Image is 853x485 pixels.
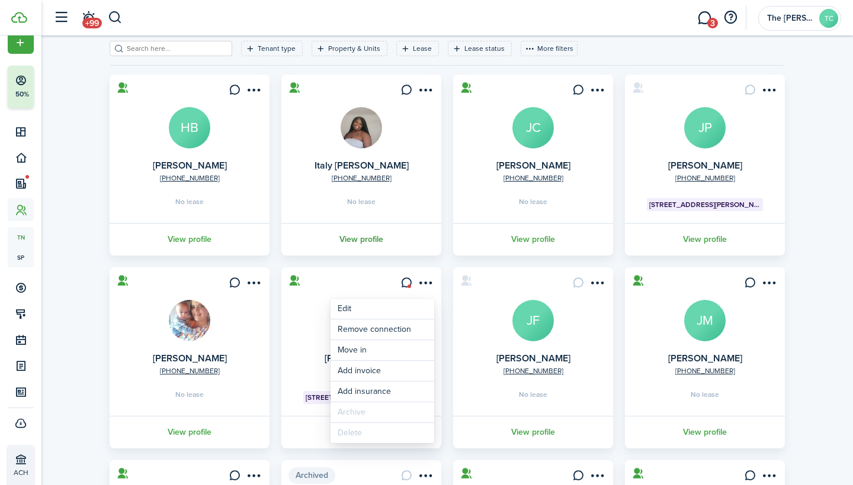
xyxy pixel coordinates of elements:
[649,199,761,210] span: [STREET_ADDRESS][PERSON_NAME]
[668,159,742,172] a: [PERSON_NAME]
[312,41,387,56] filter-tag: Open filter
[169,107,210,148] a: HB
[108,8,123,28] button: Search
[415,277,434,293] button: Open menu
[587,84,606,100] button: Open menu
[258,43,296,54] filter-tag-label: Tenant type
[153,351,227,365] a: [PERSON_NAME]
[153,159,227,172] a: [PERSON_NAME]
[341,107,382,148] img: Italy Taylor
[451,416,615,448] a: View profile
[496,351,570,365] a: [PERSON_NAME]
[707,18,718,28] span: 3
[684,300,726,341] a: JM
[328,43,380,54] filter-tag-label: Property & Units
[512,300,554,341] a: JF
[496,159,570,172] a: [PERSON_NAME]
[347,198,376,205] span: No lease
[623,416,787,448] a: View profile
[504,366,563,376] a: [PHONE_NUMBER]
[331,381,434,402] button: Add insurance
[504,173,563,183] a: [PHONE_NUMBER]
[306,392,418,403] span: [STREET_ADDRESS][PERSON_NAME]
[82,18,102,28] span: +99
[8,227,34,247] a: tn
[675,173,735,183] a: [PHONE_NUMBER]
[587,277,606,293] button: Open menu
[519,198,547,205] span: No lease
[396,41,439,56] filter-tag: Open filter
[413,43,432,54] filter-tag-label: Lease
[464,43,505,54] filter-tag-label: Lease status
[759,277,778,293] button: Open menu
[124,43,228,54] input: Search here...
[315,159,409,172] a: Italy [PERSON_NAME]
[280,223,443,256] a: View profile
[175,391,204,398] span: No lease
[11,12,27,23] img: TenantCloud
[693,3,716,33] a: Messaging
[8,247,34,267] a: sp
[332,173,392,183] a: [PHONE_NUMBER]
[451,223,615,256] a: View profile
[759,84,778,100] button: Open menu
[241,41,303,56] filter-tag: Open filter
[77,3,100,33] a: Notifications
[108,223,271,256] a: View profile
[519,391,547,398] span: No lease
[325,351,399,365] a: [PERSON_NAME]
[415,84,434,100] button: Open menu
[691,391,719,398] span: No lease
[243,84,262,100] button: Open menu
[521,41,578,56] button: More filters
[819,9,838,28] avatar-text: TC
[668,351,742,365] a: [PERSON_NAME]
[331,299,434,319] a: Edit
[108,416,271,448] a: View profile
[720,8,740,28] button: Open resource center
[243,277,262,293] button: Open menu
[50,7,72,29] button: Open sidebar
[14,467,84,478] p: ACH
[767,14,814,22] span: The Clarence Mason Group LLC
[684,107,726,148] a: JP
[160,366,220,376] a: [PHONE_NUMBER]
[160,173,220,183] a: [PHONE_NUMBER]
[448,41,512,56] filter-tag: Open filter
[288,467,335,484] span: Archived
[623,223,787,256] a: View profile
[169,300,210,341] img: Jamie Wood
[175,198,204,205] span: No lease
[331,340,434,360] a: Move in
[331,319,434,339] button: Remove connection
[512,107,554,148] a: JC
[8,66,106,108] button: 50%
[331,361,434,381] a: Add invoice
[15,89,30,99] p: 50%
[675,366,735,376] a: [PHONE_NUMBER]
[8,31,34,54] button: Open menu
